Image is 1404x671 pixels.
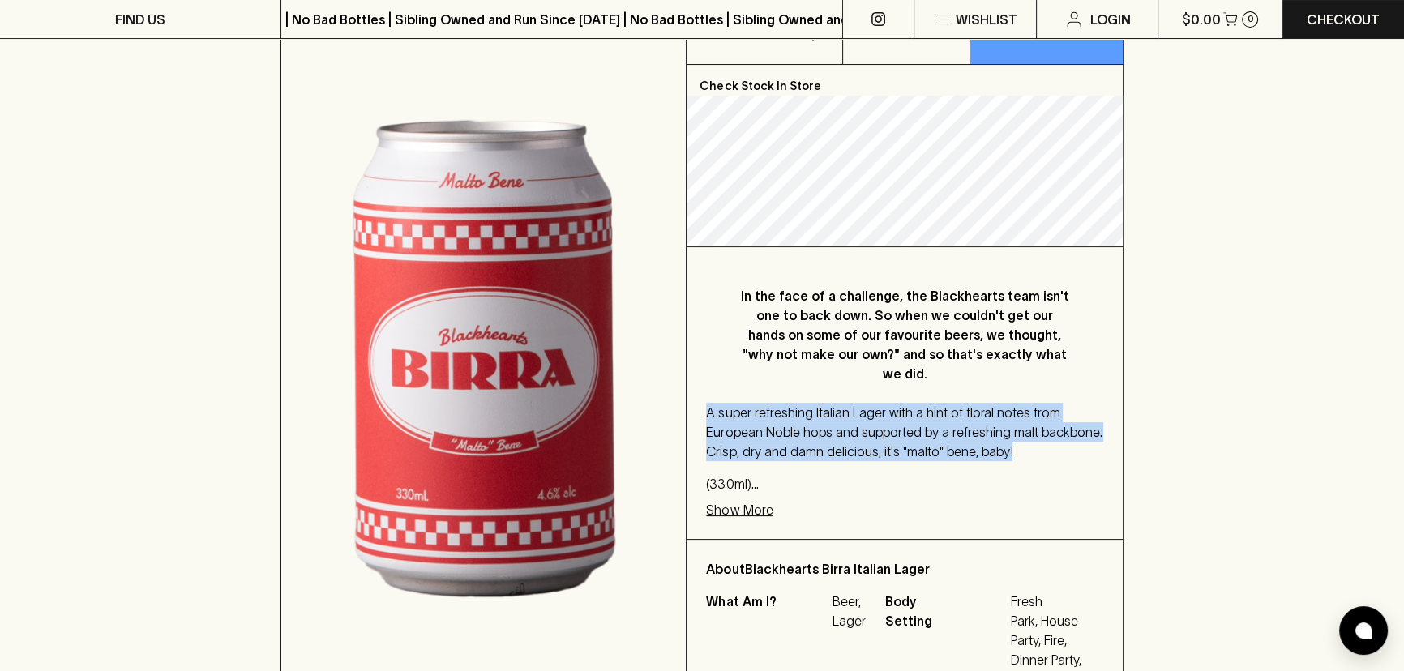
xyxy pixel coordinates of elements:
p: In the face of a challenge, the Blackhearts team isn't one to back down. So when we couldn't get ... [738,286,1070,383]
p: (330ml) 4.6% ABV [706,474,1102,494]
p: About Blackhearts Birra Italian Lager [706,559,1102,579]
p: Checkout [1307,10,1380,29]
p: $0.00 [1181,10,1220,29]
span: Body [884,592,1006,611]
p: Wishlist [956,10,1017,29]
p: FIND US [115,10,165,29]
span: Fresh [1010,592,1102,611]
p: A super refreshing Italian Lager with a hint of floral notes from European Noble hops and support... [706,403,1102,461]
p: Login [1090,10,1131,29]
p: Beer, Lager [832,592,865,630]
img: bubble-icon [1355,622,1372,639]
p: Check Stock In Store [687,65,1122,96]
p: What Am I? [706,592,828,630]
p: Show More [706,500,773,519]
p: 0 [1247,15,1253,24]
